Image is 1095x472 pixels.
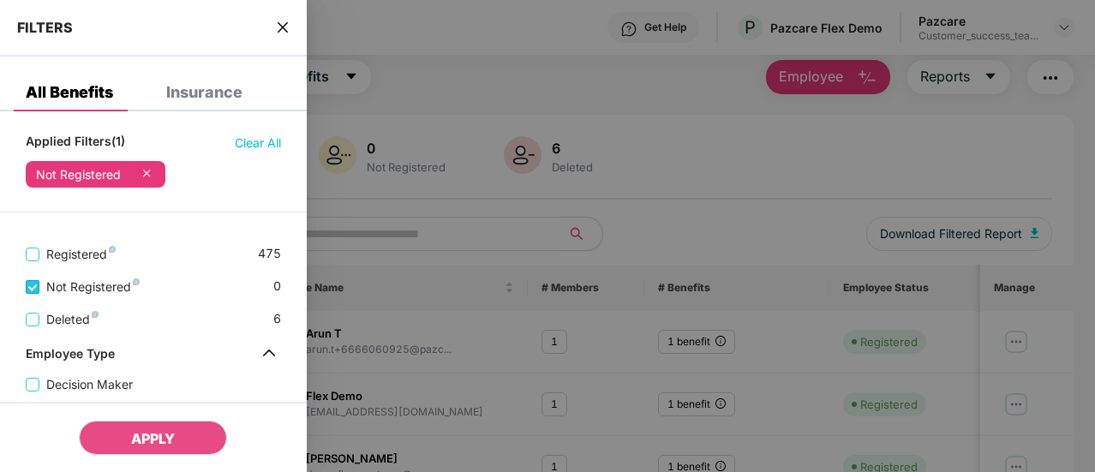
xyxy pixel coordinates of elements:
[255,339,283,367] img: svg+xml;base64,PHN2ZyB4bWxucz0iaHR0cDovL3d3dy53My5vcmcvMjAwMC9zdmciIHdpZHRoPSIzMiIgaGVpZ2h0PSIzMi...
[39,375,140,394] span: Decision Maker
[39,310,105,329] span: Deleted
[36,168,121,182] div: Not Registered
[276,19,290,36] span: close
[26,84,113,101] div: All Benefits
[92,311,99,318] img: svg+xml;base64,PHN2ZyB4bWxucz0iaHR0cDovL3d3dy53My5vcmcvMjAwMC9zdmciIHdpZHRoPSI4IiBoZWlnaHQ9IjgiIH...
[39,245,123,264] span: Registered
[109,246,116,253] img: svg+xml;base64,PHN2ZyB4bWxucz0iaHR0cDovL3d3dy53My5vcmcvMjAwMC9zdmciIHdpZHRoPSI4IiBoZWlnaHQ9IjgiIH...
[39,278,147,296] span: Not Registered
[273,277,281,296] span: 0
[17,19,73,36] span: FILTERS
[79,421,227,455] button: APPLY
[166,84,242,101] div: Insurance
[131,430,175,447] span: APPLY
[273,309,281,329] span: 6
[133,278,140,285] img: svg+xml;base64,PHN2ZyB4bWxucz0iaHR0cDovL3d3dy53My5vcmcvMjAwMC9zdmciIHdpZHRoPSI4IiBoZWlnaHQ9IjgiIH...
[26,346,115,367] div: Employee Type
[258,244,281,264] span: 475
[26,134,125,152] span: Applied Filters(1)
[235,134,281,152] span: Clear All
